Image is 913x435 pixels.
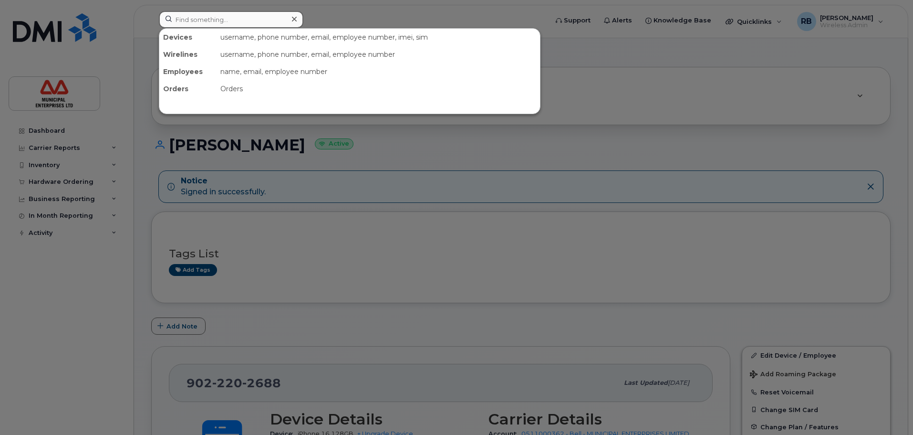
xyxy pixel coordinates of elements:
div: Devices [159,29,217,46]
div: Orders [217,80,540,97]
div: Employees [159,63,217,80]
div: name, email, employee number [217,63,540,80]
div: Wirelines [159,46,217,63]
div: username, phone number, email, employee number, imei, sim [217,29,540,46]
div: username, phone number, email, employee number [217,46,540,63]
div: Orders [159,80,217,97]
